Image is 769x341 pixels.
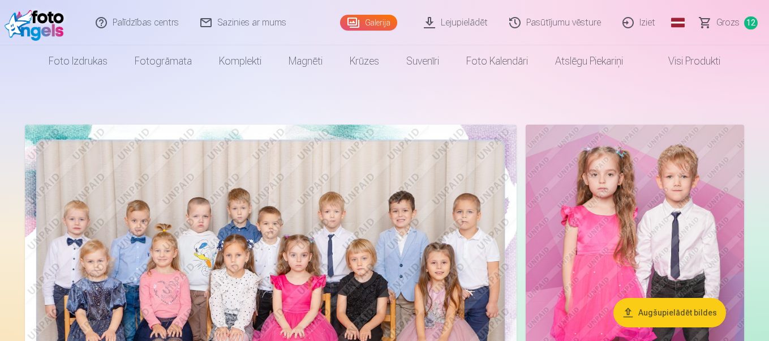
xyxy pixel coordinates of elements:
[35,45,121,77] a: Foto izdrukas
[336,45,393,77] a: Krūzes
[205,45,275,77] a: Komplekti
[121,45,205,77] a: Fotogrāmata
[613,298,726,327] button: Augšupielādēt bildes
[453,45,542,77] a: Foto kalendāri
[716,16,740,29] span: Grozs
[275,45,336,77] a: Magnēti
[637,45,734,77] a: Visi produkti
[393,45,453,77] a: Suvenīri
[340,15,397,31] a: Galerija
[542,45,637,77] a: Atslēgu piekariņi
[744,16,758,29] span: 12
[5,5,70,41] img: /fa1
